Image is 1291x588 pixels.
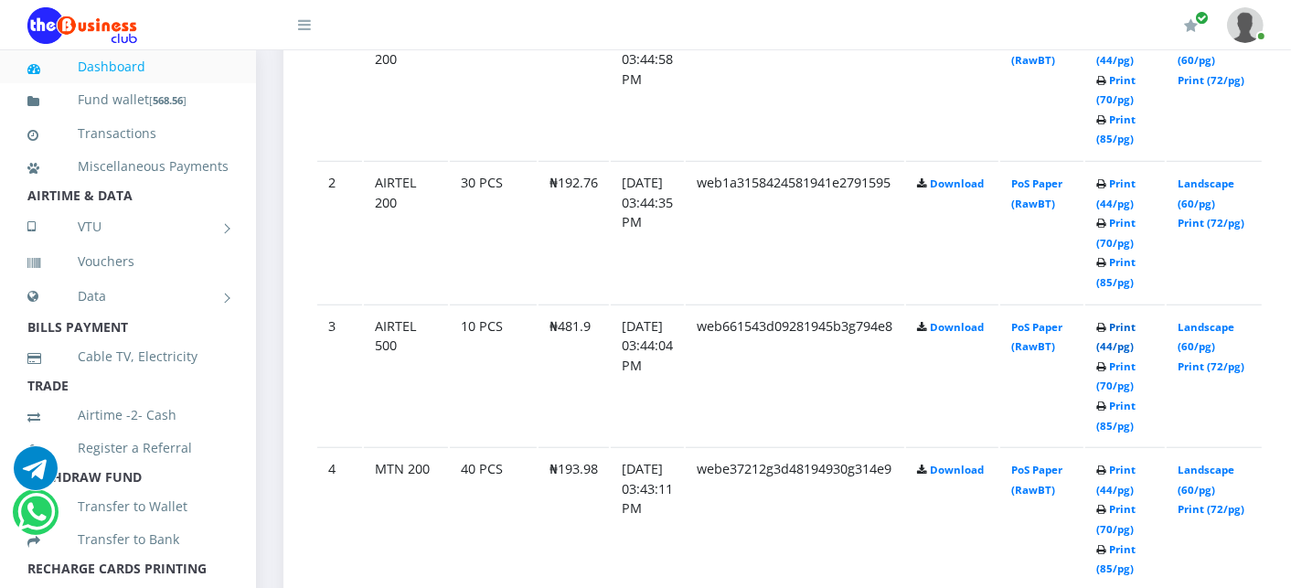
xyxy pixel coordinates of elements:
[1096,399,1136,433] a: Print (85/pg)
[539,17,609,159] td: ₦192.76
[27,145,229,187] a: Miscellaneous Payments
[1178,502,1244,516] a: Print (72/pg)
[686,305,904,446] td: web661543d09281945b3g794e8
[27,241,229,283] a: Vouchers
[1096,73,1136,107] a: Print (70/pg)
[317,161,362,303] td: 2
[27,46,229,88] a: Dashboard
[611,161,684,303] td: [DATE] 03:44:35 PM
[1184,18,1198,33] i: Renew/Upgrade Subscription
[1178,176,1234,210] a: Landscape (60/pg)
[1096,216,1136,250] a: Print (70/pg)
[930,463,984,476] a: Download
[611,305,684,446] td: [DATE] 03:44:04 PM
[14,460,58,490] a: Chat for support
[1096,502,1136,536] a: Print (70/pg)
[539,305,609,446] td: ₦481.9
[1178,359,1244,373] a: Print (72/pg)
[1011,463,1062,497] a: PoS Paper (RawBT)
[364,17,448,159] td: AIRTEL 200
[1011,33,1062,67] a: PoS Paper (RawBT)
[1011,320,1062,354] a: PoS Paper (RawBT)
[27,336,229,378] a: Cable TV, Electricity
[364,305,448,446] td: AIRTEL 500
[27,519,229,561] a: Transfer to Bank
[317,17,362,159] td: 1
[1178,320,1234,354] a: Landscape (60/pg)
[317,305,362,446] td: 3
[17,504,55,534] a: Chat for support
[27,394,229,436] a: Airtime -2- Cash
[450,17,537,159] td: 16 PCS
[149,93,187,107] small: [ ]
[1096,255,1136,289] a: Print (85/pg)
[450,161,537,303] td: 30 PCS
[450,305,537,446] td: 10 PCS
[1096,463,1136,497] a: Print (44/pg)
[930,176,984,190] a: Download
[27,486,229,528] a: Transfer to Wallet
[1178,463,1234,497] a: Landscape (60/pg)
[27,112,229,155] a: Transactions
[27,7,137,44] img: Logo
[1096,542,1136,576] a: Print (85/pg)
[539,161,609,303] td: ₦192.76
[1178,216,1244,230] a: Print (72/pg)
[1096,33,1136,67] a: Print (44/pg)
[153,93,183,107] b: 568.56
[1178,33,1234,67] a: Landscape (60/pg)
[686,17,904,159] td: web640412g63381942199420bg
[27,204,229,250] a: VTU
[930,320,984,334] a: Download
[1227,7,1264,43] img: User
[364,161,448,303] td: AIRTEL 200
[1096,112,1136,146] a: Print (85/pg)
[1195,11,1209,25] span: Renew/Upgrade Subscription
[611,17,684,159] td: [DATE] 03:44:58 PM
[1011,176,1062,210] a: PoS Paper (RawBT)
[27,79,229,122] a: Fund wallet[568.56]
[1096,320,1136,354] a: Print (44/pg)
[1096,359,1136,393] a: Print (70/pg)
[1178,73,1244,87] a: Print (72/pg)
[686,161,904,303] td: web1a3158424581941e2791595
[27,427,229,469] a: Register a Referral
[27,273,229,319] a: Data
[1096,176,1136,210] a: Print (44/pg)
